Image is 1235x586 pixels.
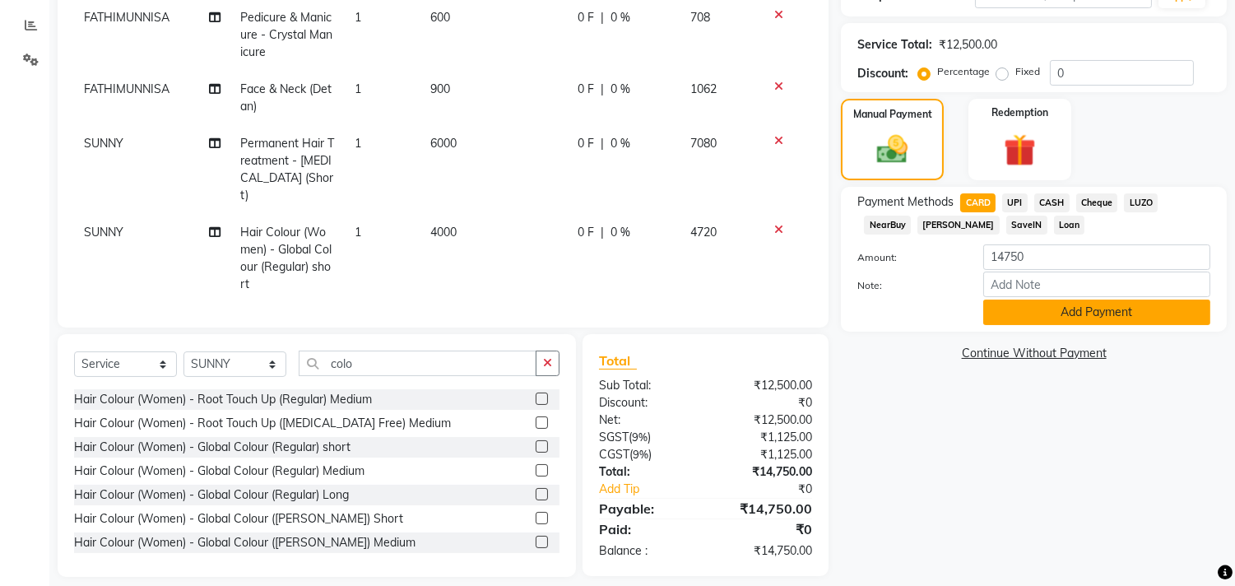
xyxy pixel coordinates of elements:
div: Paid: [587,519,706,539]
div: ₹0 [706,394,825,412]
input: Add Note [983,272,1210,297]
span: 4720 [691,225,717,240]
label: Manual Payment [853,107,932,122]
span: Face & Neck (Detan) [241,81,332,114]
span: [PERSON_NAME] [917,216,1000,235]
div: Hair Colour (Women) - Root Touch Up (Regular) Medium [74,391,372,408]
span: SUNNY [84,225,123,240]
span: 1 [355,10,361,25]
span: | [601,224,604,241]
a: Continue Without Payment [844,345,1223,362]
div: Hair Colour (Women) - Global Colour (Regular) short [74,439,351,456]
span: Cheque [1076,193,1118,212]
span: | [601,9,604,26]
span: LUZO [1124,193,1158,212]
span: SGST [599,430,629,444]
div: Service Total: [857,36,932,53]
div: Hair Colour (Women) - Global Colour ([PERSON_NAME]) Medium [74,534,416,551]
span: SUNNY [84,136,123,151]
span: 708 [691,10,711,25]
span: 0 % [611,135,630,152]
div: Sub Total: [587,377,706,394]
span: 1 [355,81,361,96]
span: CARD [960,193,996,212]
div: ₹1,125.00 [706,446,825,463]
span: 1 [355,136,361,151]
div: ₹1,125.00 [706,429,825,446]
div: Balance : [587,542,706,560]
a: Add Tip [587,481,726,498]
span: FATHIMUNNISA [84,81,169,96]
img: _gift.svg [994,130,1046,170]
span: 1 [355,225,361,240]
span: Pedicure & Manicure - Crystal Manicure [241,10,333,59]
div: Net: [587,412,706,429]
span: 1062 [691,81,717,96]
span: SaveIN [1006,216,1047,235]
span: FATHIMUNNISA [84,10,169,25]
div: ( ) [587,446,706,463]
span: 0 F [578,9,594,26]
span: 0 F [578,81,594,98]
span: Total [599,352,637,370]
span: 0 % [611,9,630,26]
label: Percentage [937,64,990,79]
div: ₹0 [706,519,825,539]
span: 9% [633,448,648,461]
div: ₹12,500.00 [706,377,825,394]
label: Note: [845,278,971,293]
div: Payable: [587,499,706,519]
div: Discount: [587,394,706,412]
span: 6000 [430,136,457,151]
div: Hair Colour (Women) - Global Colour ([PERSON_NAME]) Short [74,510,403,528]
span: 600 [430,10,450,25]
span: 0 % [611,224,630,241]
div: ( ) [587,429,706,446]
label: Redemption [991,105,1048,120]
span: NearBuy [864,216,911,235]
div: ₹14,750.00 [706,499,825,519]
span: Hair Colour (Women) - Global Colour (Regular) short [241,225,332,291]
span: 4000 [430,225,457,240]
span: 0 F [578,224,594,241]
div: Hair Colour (Women) - Root Touch Up ([MEDICAL_DATA] Free) Medium [74,415,451,432]
span: CASH [1034,193,1070,212]
span: CGST [599,447,629,462]
div: ₹12,500.00 [939,36,997,53]
span: 0 F [578,135,594,152]
div: ₹14,750.00 [706,542,825,560]
span: 9% [632,430,648,444]
span: UPI [1002,193,1028,212]
label: Fixed [1015,64,1040,79]
label: Amount: [845,250,971,265]
div: Hair Colour (Women) - Global Colour (Regular) Long [74,486,349,504]
span: | [601,81,604,98]
span: 0 % [611,81,630,98]
input: Amount [983,244,1210,270]
div: ₹12,500.00 [706,412,825,429]
span: Loan [1054,216,1085,235]
input: Search or Scan [299,351,536,376]
div: ₹14,750.00 [706,463,825,481]
span: 900 [430,81,450,96]
span: 7080 [691,136,717,151]
img: _cash.svg [867,132,917,167]
span: Payment Methods [857,193,954,211]
div: Hair Colour (Women) - Global Colour (Regular) Medium [74,463,364,480]
span: | [601,135,604,152]
button: Add Payment [983,300,1210,325]
div: Total: [587,463,706,481]
div: Discount: [857,65,908,82]
div: ₹0 [726,481,825,498]
span: Permanent Hair Treatment - [MEDICAL_DATA] (Short) [241,136,335,202]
